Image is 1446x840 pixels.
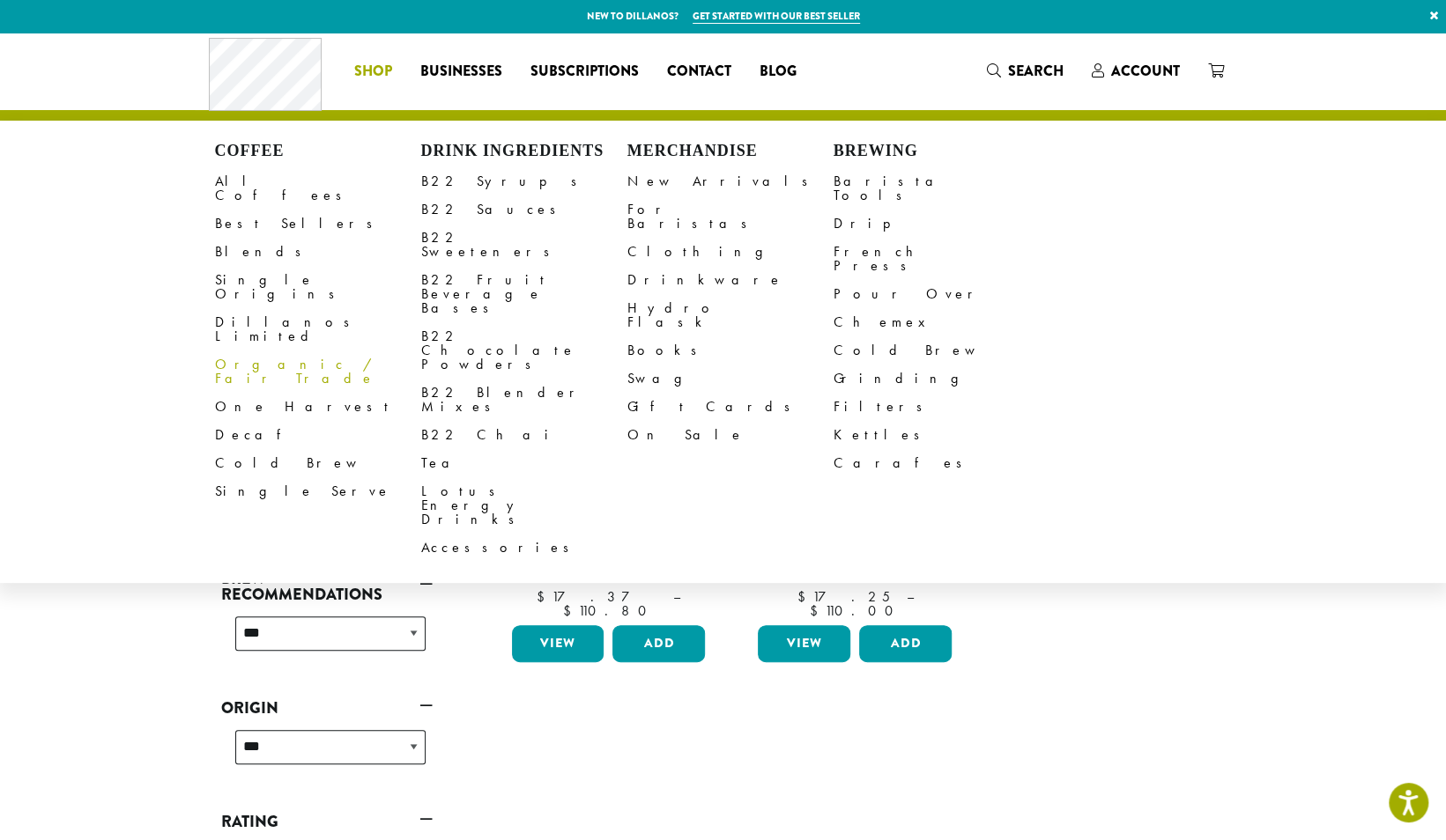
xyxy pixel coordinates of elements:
[215,266,421,308] a: Single Origins
[834,210,1040,238] a: Drip
[834,336,1040,365] a: Cold Brew
[537,587,656,606] bdi: 17.37
[973,56,1078,85] a: Search
[834,238,1040,280] a: French Press
[421,477,627,534] a: Lotus Energy Drinks
[562,601,654,620] bdi: 110.80
[612,625,705,662] button: Add
[221,564,433,609] a: Brew Recommendations
[421,534,627,562] a: Accessories
[512,625,604,662] a: View
[508,306,710,618] a: LucentRated 5.00 out of 5
[834,142,1040,161] h4: Brewing
[215,238,421,266] a: Blends
[215,167,421,210] a: All Coffees
[215,308,421,350] a: Dillanos Limited
[215,477,421,505] a: Single Serve
[627,393,834,421] a: Gift Cards
[834,449,1040,477] a: Carafes
[627,421,834,449] a: On Sale
[421,224,627,266] a: B22 Sweeteners
[627,365,834,393] a: Swag
[797,587,889,606] bdi: 17.25
[421,322,627,379] a: B22 Chocolate Powders
[221,693,433,723] a: Origin
[421,167,627,195] a: B22 Syrups
[758,625,850,662] a: View
[834,167,1040,210] a: Barista Tools
[627,294,834,336] a: Hydro Flask
[809,601,901,620] bdi: 110.00
[797,587,812,606] span: $
[215,421,421,449] a: Decaf
[221,807,433,836] a: Rating
[859,625,952,662] button: Add
[627,336,834,365] a: Books
[215,142,421,161] h4: Coffee
[834,365,1040,393] a: Grinding
[693,9,860,24] a: Get started with our best seller
[627,266,834,294] a: Drinkware
[340,57,406,85] a: Shop
[562,601,577,620] span: $
[1008,61,1064,81] span: Search
[215,350,421,393] a: Organic / Fair Trade
[421,266,627,322] a: B22 Fruit Beverage Bases
[537,587,552,606] span: $
[215,210,421,238] a: Best Sellers
[627,142,834,161] h4: Merchandise
[834,393,1040,421] a: Filters
[627,167,834,195] a: New Arrivals
[221,609,433,672] div: Brew Recommendations
[834,280,1040,308] a: Pour Over
[834,308,1040,336] a: Chemex
[421,449,627,477] a: Tea
[906,587,913,606] span: –
[221,723,433,785] div: Origin
[530,61,639,83] span: Subscriptions
[667,61,731,83] span: Contact
[673,587,680,606] span: –
[753,306,956,618] a: Omission DecafRated 4.33 out of 5
[627,238,834,266] a: Clothing
[834,421,1040,449] a: Kettles
[420,61,502,83] span: Businesses
[421,379,627,421] a: B22 Blender Mixes
[809,601,824,620] span: $
[1111,61,1180,81] span: Account
[215,393,421,421] a: One Harvest
[421,421,627,449] a: B22 Chai
[627,195,834,238] a: For Baristas
[354,61,392,83] span: Shop
[421,142,627,161] h4: Drink Ingredients
[421,195,627,224] a: B22 Sauces
[760,61,797,83] span: Blog
[215,449,421,477] a: Cold Brew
